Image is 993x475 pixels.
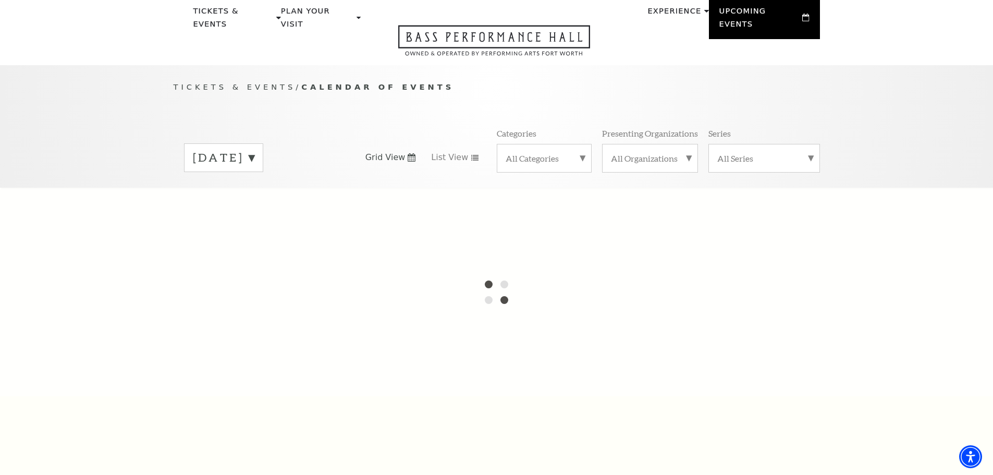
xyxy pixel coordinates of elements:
[193,5,274,36] p: Tickets & Events
[431,152,468,163] span: List View
[647,5,701,23] p: Experience
[174,82,296,91] span: Tickets & Events
[506,153,583,164] label: All Categories
[365,152,406,163] span: Grid View
[281,5,354,36] p: Plan Your Visit
[193,150,254,166] label: [DATE]
[174,81,820,94] p: /
[717,153,811,164] label: All Series
[708,128,731,139] p: Series
[497,128,536,139] p: Categories
[602,128,698,139] p: Presenting Organizations
[719,5,800,36] p: Upcoming Events
[959,445,982,468] div: Accessibility Menu
[301,82,454,91] span: Calendar of Events
[611,153,689,164] label: All Organizations
[361,25,628,65] a: Open this option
